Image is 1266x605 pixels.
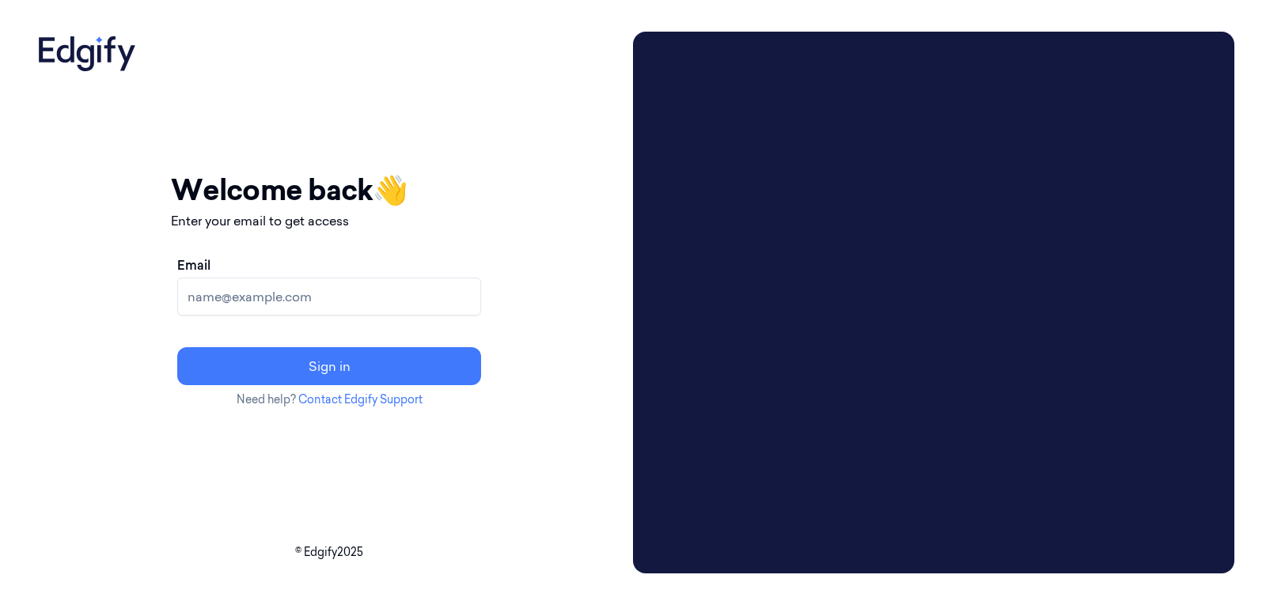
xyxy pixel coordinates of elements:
p: Enter your email to get access [171,211,487,230]
p: Need help? [171,391,487,408]
a: Contact Edgify Support [298,392,423,406]
h1: Welcome back 👋 [171,168,487,211]
p: © Edgify 2025 [32,544,627,561]
label: Email [177,255,210,274]
button: Sign in [177,347,481,385]
input: name@example.com [177,278,481,316]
